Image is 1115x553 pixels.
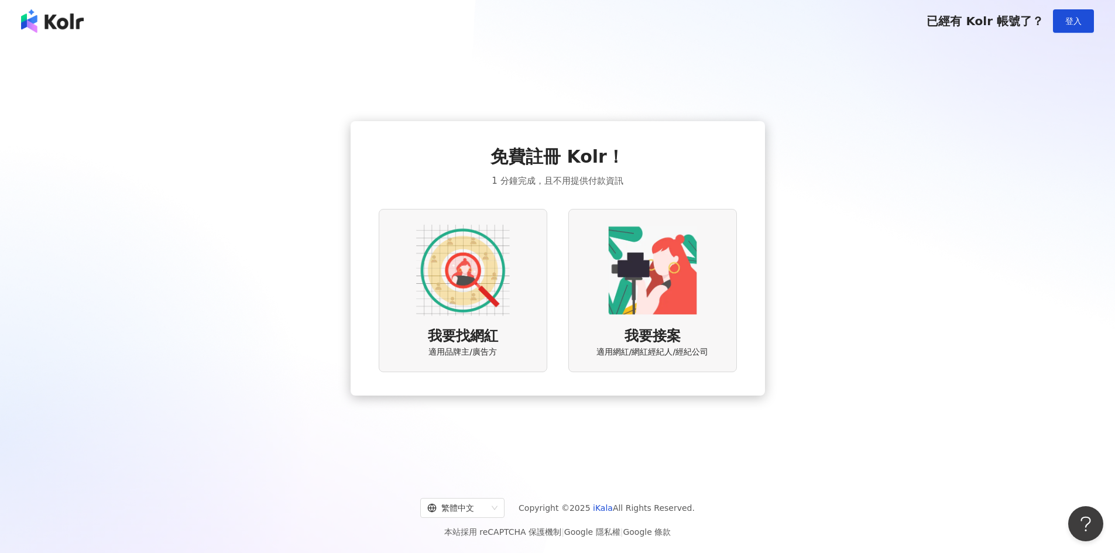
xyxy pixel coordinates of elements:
[593,503,613,513] a: iKala
[927,14,1044,28] span: 已經有 Kolr 帳號了？
[564,527,620,537] a: Google 隱私權
[1068,506,1103,541] iframe: Help Scout Beacon - Open
[428,346,497,358] span: 適用品牌主/廣告方
[1065,16,1082,26] span: 登入
[596,346,708,358] span: 適用網紅/網紅經紀人/經紀公司
[606,224,699,317] img: KOL identity option
[561,527,564,537] span: |
[519,501,695,515] span: Copyright © 2025 All Rights Reserved.
[1053,9,1094,33] button: 登入
[21,9,84,33] img: logo
[428,327,498,346] span: 我要找網紅
[490,145,625,169] span: 免費註冊 Kolr！
[625,327,681,346] span: 我要接案
[623,527,671,537] a: Google 條款
[444,525,671,539] span: 本站採用 reCAPTCHA 保護機制
[427,499,487,517] div: 繁體中文
[620,527,623,537] span: |
[416,224,510,317] img: AD identity option
[492,174,623,188] span: 1 分鐘完成，且不用提供付款資訊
